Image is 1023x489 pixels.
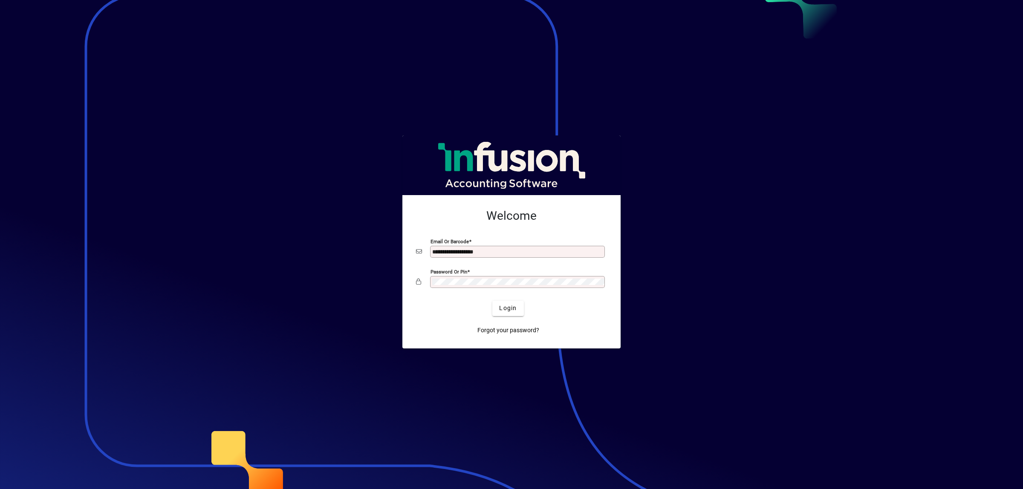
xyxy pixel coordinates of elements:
[474,323,543,338] a: Forgot your password?
[477,326,539,335] span: Forgot your password?
[431,268,467,274] mat-label: Password or Pin
[431,238,469,244] mat-label: Email or Barcode
[499,304,517,313] span: Login
[492,301,523,316] button: Login
[416,209,607,223] h2: Welcome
